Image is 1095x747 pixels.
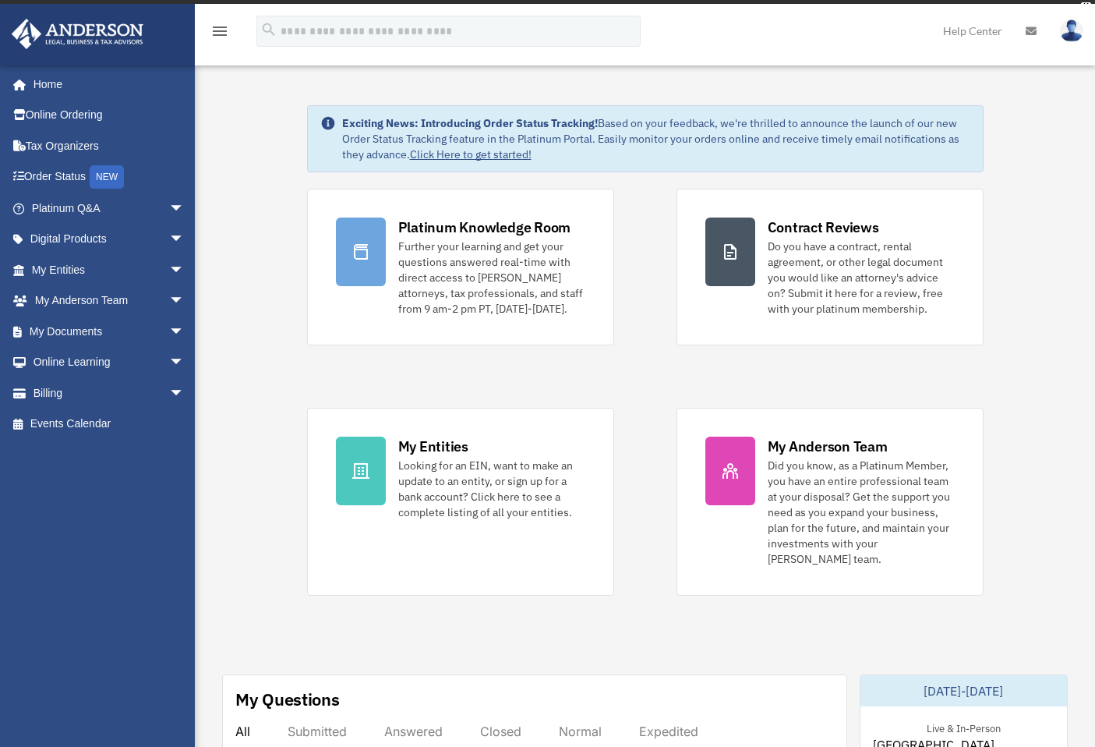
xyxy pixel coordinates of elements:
[169,224,200,256] span: arrow_drop_down
[342,115,970,162] div: Based on your feedback, we're thrilled to announce the launch of our new Order Status Tracking fe...
[768,218,879,237] div: Contract Reviews
[169,285,200,317] span: arrow_drop_down
[410,147,532,161] a: Click Here to get started!
[210,22,229,41] i: menu
[11,254,208,285] a: My Entitiesarrow_drop_down
[169,193,200,225] span: arrow_drop_down
[169,316,200,348] span: arrow_drop_down
[768,437,888,456] div: My Anderson Team
[11,285,208,317] a: My Anderson Teamarrow_drop_down
[1060,19,1083,42] img: User Pic
[342,116,598,130] strong: Exciting News: Introducing Order Status Tracking!
[11,409,208,440] a: Events Calendar
[235,688,340,711] div: My Questions
[384,724,443,739] div: Answered
[768,239,955,317] div: Do you have a contract, rental agreement, or other legal document you would like an attorney's ad...
[90,165,124,189] div: NEW
[398,218,571,237] div: Platinum Knowledge Room
[11,193,208,224] a: Platinum Q&Aarrow_drop_down
[11,100,208,131] a: Online Ordering
[11,69,200,100] a: Home
[169,347,200,379] span: arrow_drop_down
[11,224,208,255] a: Digital Productsarrow_drop_down
[398,437,468,456] div: My Entities
[307,189,614,345] a: Platinum Knowledge Room Further your learning and get your questions answered real-time with dire...
[914,719,1013,735] div: Live & In-Person
[260,21,277,38] i: search
[288,724,347,739] div: Submitted
[398,458,585,520] div: Looking for an EIN, want to make an update to an entity, or sign up for a bank account? Click her...
[307,408,614,596] a: My Entities Looking for an EIN, want to make an update to an entity, or sign up for a bank accoun...
[768,458,955,567] div: Did you know, as a Platinum Member, you have an entire professional team at your disposal? Get th...
[676,189,984,345] a: Contract Reviews Do you have a contract, rental agreement, or other legal document you would like...
[11,161,208,193] a: Order StatusNEW
[559,724,602,739] div: Normal
[398,239,585,317] div: Further your learning and get your questions answered real-time with direct access to [PERSON_NAM...
[7,19,148,49] img: Anderson Advisors Platinum Portal
[210,27,229,41] a: menu
[11,347,208,378] a: Online Learningarrow_drop_down
[11,316,208,347] a: My Documentsarrow_drop_down
[639,724,698,739] div: Expedited
[480,724,521,739] div: Closed
[11,130,208,161] a: Tax Organizers
[1081,2,1091,12] div: close
[11,377,208,409] a: Billingarrow_drop_down
[860,675,1067,706] div: [DATE]-[DATE]
[235,724,250,739] div: All
[676,408,984,596] a: My Anderson Team Did you know, as a Platinum Member, you have an entire professional team at your...
[169,254,200,286] span: arrow_drop_down
[169,377,200,409] span: arrow_drop_down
